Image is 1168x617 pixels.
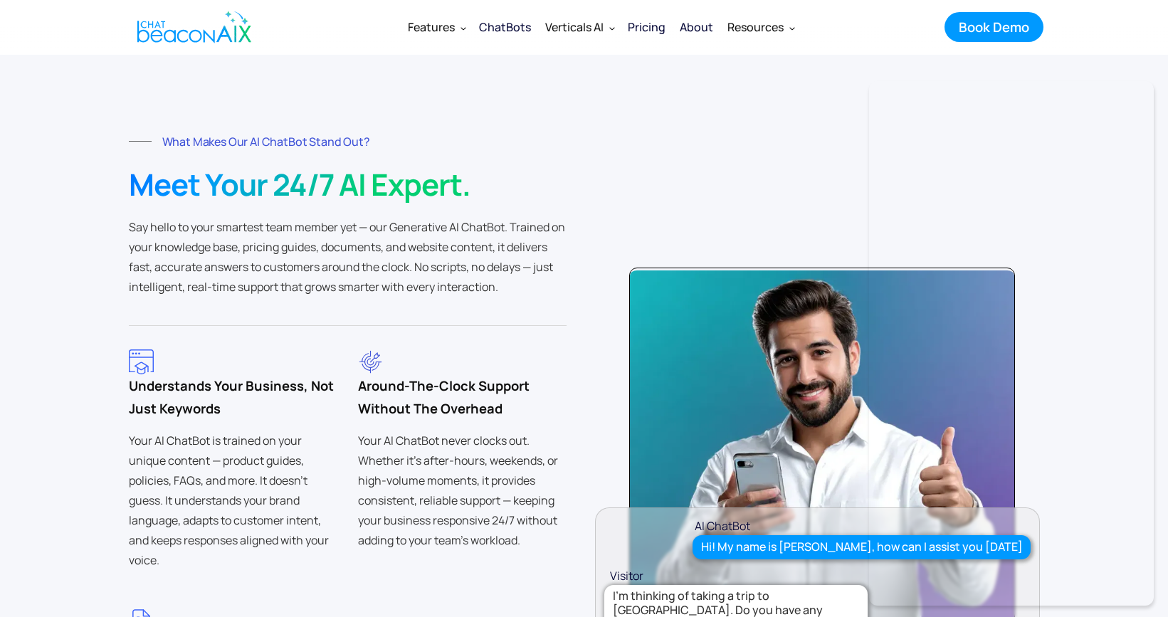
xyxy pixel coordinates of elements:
[621,9,673,46] a: Pricing
[408,17,455,37] div: Features
[695,516,750,536] div: AI ChatBot
[129,164,470,205] strong: Meet Your 24/7 AI Expert.
[401,10,472,44] div: Features
[472,9,538,46] a: ChatBots
[673,9,720,46] a: About
[358,431,567,550] p: Your AI ChatBot never clocks out. Whether it’s after-hours, weekends, or high-volume moments, it ...
[461,25,466,31] img: Dropdown
[125,2,259,52] a: home
[727,17,784,37] div: Resources
[162,132,370,152] div: What Makes Our AI ChatBot Stand Out?
[945,12,1043,42] a: Book Demo
[609,25,615,31] img: Dropdown
[129,431,337,570] p: Your AI ChatBot is trained on your unique content — product guides, policies, FAQs, and more. It ...
[720,10,801,44] div: Resources
[789,25,795,31] img: Dropdown
[610,566,1053,586] div: Visitor
[129,141,152,142] img: Line
[545,17,604,37] div: Verticals AI
[869,81,1154,606] iframe: ChatBeacon Live Chat Client
[129,376,334,418] strong: Understands Your Business, Not Just Keywords
[358,557,567,577] p: ‍
[538,10,621,44] div: Verticals AI
[358,376,530,418] strong: Around-the-Clock Support Without the Overhead
[129,217,567,297] p: Say hello to your smartest team member yet — our Generative AI ChatBot. Trained on your knowledge...
[680,17,713,37] div: About
[701,539,1023,555] div: Hi! My name is [PERSON_NAME], how can I assist you [DATE]
[959,18,1029,36] div: Book Demo
[479,17,531,37] div: ChatBots
[628,17,665,37] div: Pricing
